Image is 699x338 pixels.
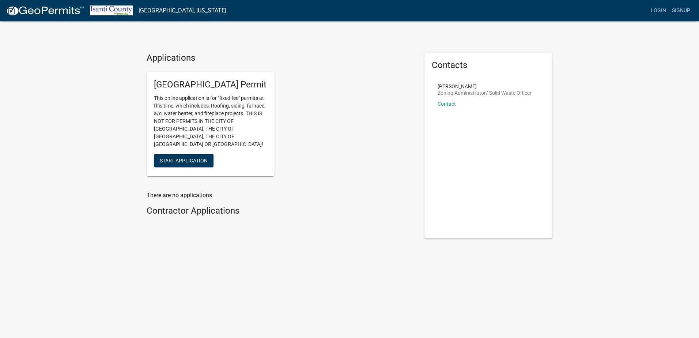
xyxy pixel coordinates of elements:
p: Zoning Administrator/ Solid Waste Officer [438,90,532,95]
h4: Applications [147,53,413,63]
h5: [GEOGRAPHIC_DATA] Permit [154,79,267,90]
wm-workflow-list-section: Applications [147,53,413,182]
span: Start Application [160,157,208,163]
p: This online application is for "fixed fee" permits at this time, which includes: Roofing, siding,... [154,94,267,148]
h5: Contacts [432,60,545,71]
wm-workflow-list-section: Contractor Applications [147,206,413,219]
a: Login [648,4,669,18]
a: Contact [438,101,456,107]
h4: Contractor Applications [147,206,413,216]
a: [GEOGRAPHIC_DATA], [US_STATE] [139,4,226,17]
p: [PERSON_NAME] [438,84,532,89]
img: Isanti County, Minnesota [90,5,133,15]
button: Start Application [154,154,214,167]
a: Signup [669,4,693,18]
p: There are no applications [147,191,413,200]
